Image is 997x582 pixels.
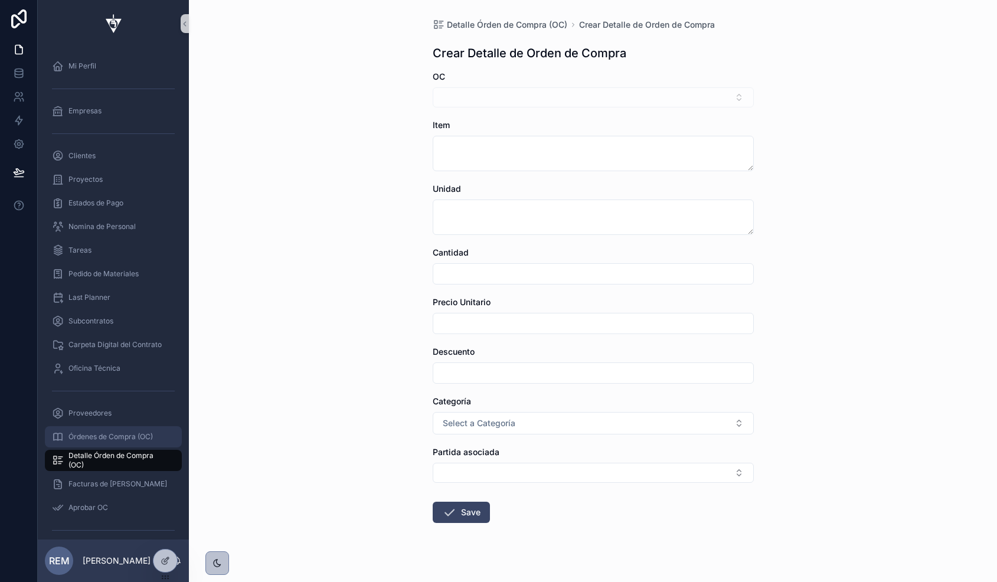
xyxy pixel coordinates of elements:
span: Categoría [433,396,471,406]
span: Partida asociada [433,447,499,457]
a: Facturas de [PERSON_NAME] [45,473,182,495]
span: Mi Perfil [68,61,96,71]
span: Proyectos [68,175,103,184]
span: Proveedores [68,408,112,418]
span: OC [433,71,445,81]
span: Detalle Órden de Compra (OC) [68,451,170,470]
a: Mi Perfil [45,55,182,77]
a: Empresas [45,100,182,122]
span: Empresas [68,106,102,116]
a: Nomina de Personal [45,216,182,237]
span: Facturas de [PERSON_NAME] [68,479,167,489]
span: Órdenes de Compra (OC) [68,432,153,442]
span: Select a Categoría [443,417,515,429]
span: Unidad [433,184,461,194]
a: Crear Detalle de Orden de Compra [579,19,715,31]
a: Tareas [45,240,182,261]
span: Cantidad [433,247,469,257]
span: Precio Unitario [433,297,491,307]
button: Save [433,502,490,523]
a: Clientes [45,145,182,166]
a: Proyectos [45,169,182,190]
a: Estados de Pago [45,192,182,214]
div: scrollable content [38,47,189,540]
a: Detalle Órden de Compra (OC) [433,19,567,31]
span: Detalle Órden de Compra (OC) [447,19,567,31]
h1: Crear Detalle de Orden de Compra [433,45,626,61]
a: Oficina Técnica [45,358,182,379]
img: App logo [99,14,128,33]
a: Subcontratos [45,310,182,332]
button: Select Button [433,463,754,483]
span: Oficina Técnica [68,364,120,373]
span: Subcontratos [68,316,113,326]
p: [PERSON_NAME] [83,555,151,567]
span: Last Planner [68,293,110,302]
span: Tareas [68,246,91,255]
a: Last Planner [45,287,182,308]
span: Aprobar OC [68,503,108,512]
span: Estados de Pago [68,198,123,208]
span: Clientes [68,151,96,161]
button: Select Button [433,412,754,434]
span: Item [433,120,450,130]
span: Nomina de Personal [68,222,136,231]
span: REM [49,554,70,568]
span: Pedido de Materiales [68,269,139,279]
span: Carpeta Digital del Contrato [68,340,162,349]
a: Proveedores [45,403,182,424]
a: Carpeta Digital del Contrato [45,334,182,355]
span: Descuento [433,346,475,357]
a: Órdenes de Compra (OC) [45,426,182,447]
a: Pedido de Materiales [45,263,182,285]
a: Aprobar OC [45,497,182,518]
a: Detalle Órden de Compra (OC) [45,450,182,471]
